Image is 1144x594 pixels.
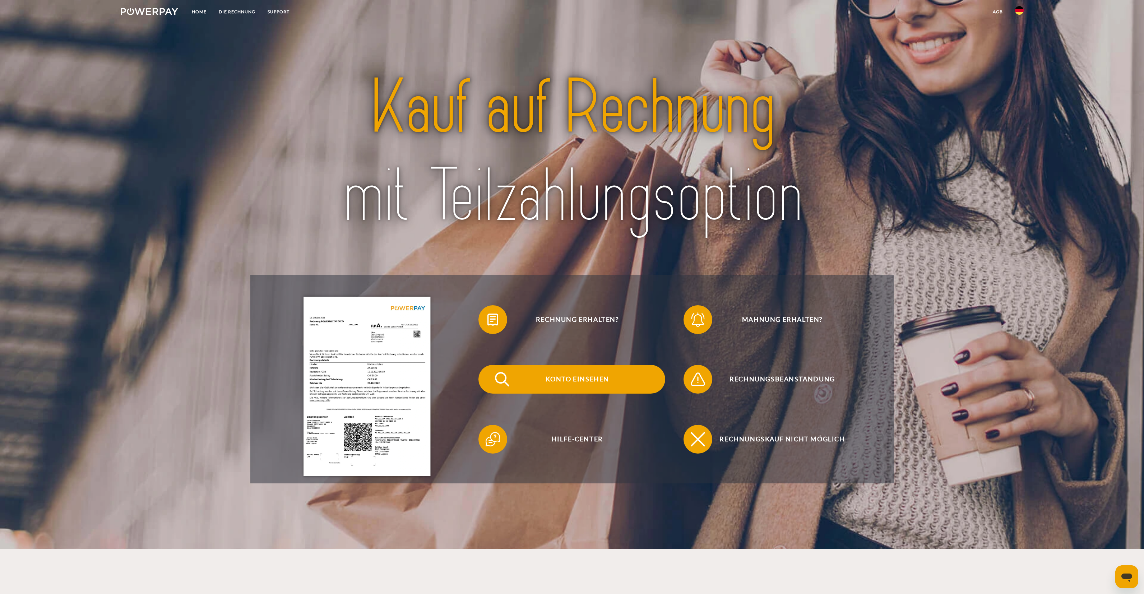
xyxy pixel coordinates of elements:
[489,425,665,454] span: Hilfe-Center
[684,365,870,394] button: Rechnungsbeanstandung
[694,425,870,454] span: Rechnungskauf nicht möglich
[689,370,707,388] img: qb_warning.svg
[261,5,296,18] a: SUPPORT
[1115,565,1138,588] iframe: Schaltfläche zum Öffnen des Messaging-Fensters
[987,5,1009,18] a: agb
[484,311,502,329] img: qb_bill.svg
[121,8,179,15] img: logo-powerpay-white.svg
[489,365,665,394] span: Konto einsehen
[493,370,511,388] img: qb_search.svg
[478,305,665,334] button: Rechnung erhalten?
[484,430,502,448] img: qb_help.svg
[689,430,707,448] img: qb_close.svg
[689,311,707,329] img: qb_bell.svg
[288,59,857,245] img: title-powerpay_de.svg
[684,305,870,334] button: Mahnung erhalten?
[684,425,870,454] button: Rechnungskauf nicht möglich
[213,5,261,18] a: DIE RECHNUNG
[478,425,665,454] button: Hilfe-Center
[304,297,430,476] img: single_invoice_powerpay_de.jpg
[694,365,870,394] span: Rechnungsbeanstandung
[1015,6,1024,15] img: de
[694,305,870,334] span: Mahnung erhalten?
[489,305,665,334] span: Rechnung erhalten?
[186,5,213,18] a: Home
[478,365,665,394] button: Konto einsehen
